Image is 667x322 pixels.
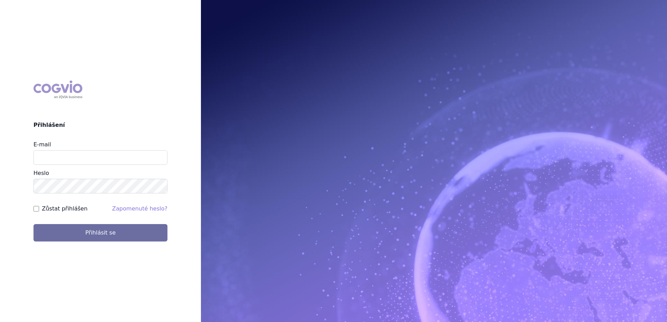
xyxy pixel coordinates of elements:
div: COGVIO [33,80,82,99]
button: Přihlásit se [33,224,167,242]
a: Zapomenuté heslo? [112,205,167,212]
label: Zůstat přihlášen [42,205,88,213]
label: E-mail [33,141,51,148]
h2: Přihlášení [33,121,167,129]
label: Heslo [33,170,49,176]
